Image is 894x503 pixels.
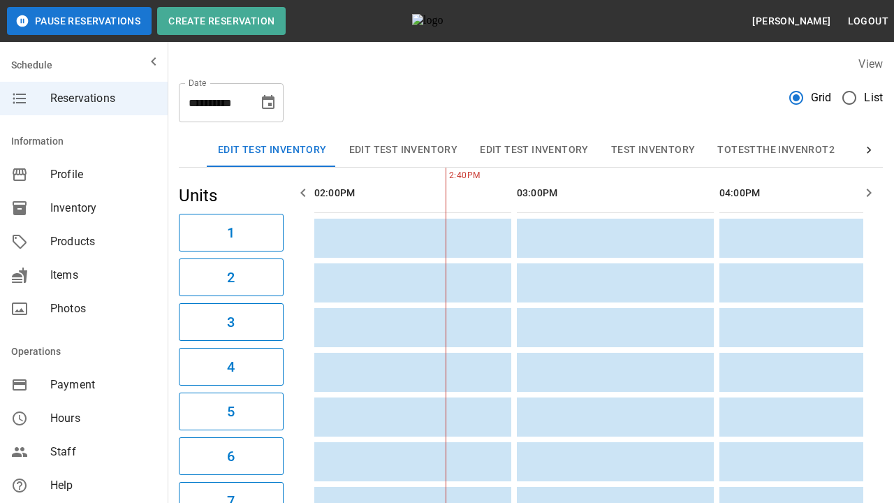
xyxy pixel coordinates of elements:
[50,410,156,427] span: Hours
[864,89,883,106] span: List
[50,200,156,217] span: Inventory
[179,303,284,341] button: 3
[706,133,846,167] button: TOTESTTHE INVENROT2
[50,90,156,107] span: Reservations
[50,233,156,250] span: Products
[179,437,284,475] button: 6
[446,169,449,183] span: 2:40PM
[469,133,600,167] button: Edit Test Inventory
[50,300,156,317] span: Photos
[179,258,284,296] button: 2
[207,133,338,167] button: Edit Test Inventory
[179,348,284,386] button: 4
[254,89,282,117] button: Choose date, selected date is Aug 29, 2025
[50,444,156,460] span: Staff
[179,393,284,430] button: 5
[842,8,894,34] button: Logout
[179,184,284,207] h5: Units
[157,7,286,35] button: Create Reservation
[179,214,284,251] button: 1
[50,166,156,183] span: Profile
[227,356,235,378] h6: 4
[50,477,156,494] span: Help
[227,445,235,467] h6: 6
[600,133,707,167] button: Test Inventory
[50,267,156,284] span: Items
[227,221,235,244] h6: 1
[227,266,235,289] h6: 2
[227,400,235,423] h6: 5
[811,89,832,106] span: Grid
[858,57,883,71] label: View
[207,133,855,167] div: inventory tabs
[747,8,836,34] button: [PERSON_NAME]
[227,311,235,333] h6: 3
[50,377,156,393] span: Payment
[7,7,152,35] button: Pause Reservations
[412,14,489,28] img: logo
[338,133,469,167] button: Edit Test Inventory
